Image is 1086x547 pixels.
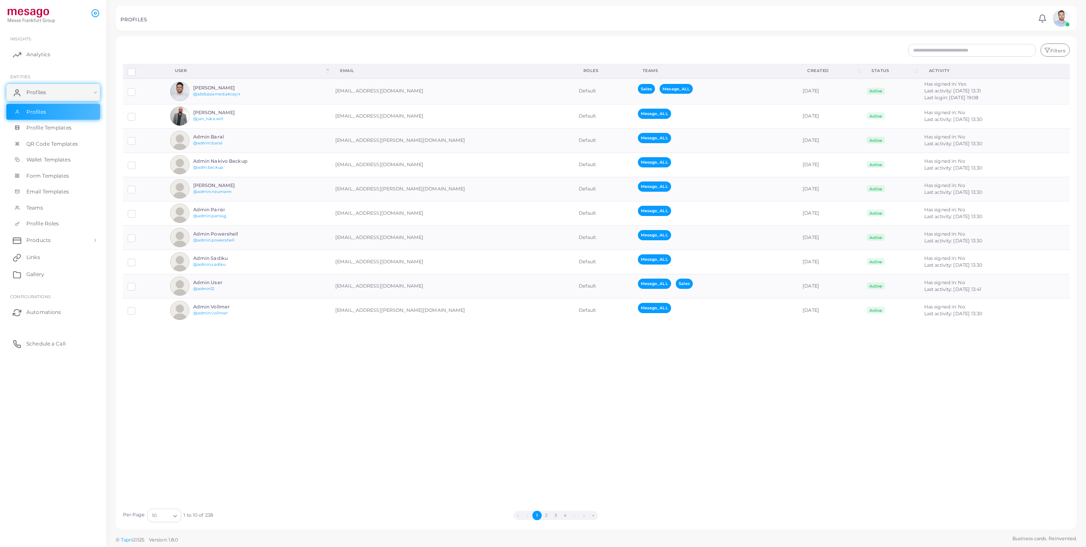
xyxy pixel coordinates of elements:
span: Active [867,282,885,289]
h6: [PERSON_NAME] [193,183,256,188]
img: avatar [170,131,189,150]
span: Profile Templates [26,124,71,132]
span: 10 [152,512,157,521]
a: QR Code Templates [6,136,100,152]
td: [DATE] [798,128,862,153]
span: Analytics [26,51,50,58]
a: avatar [1050,10,1072,27]
span: Has signed in: No [924,109,965,115]
span: Last activity: [DATE] 13:30 [924,116,982,122]
span: Mesago_ALL [638,303,671,313]
span: Profiles [26,89,46,96]
span: ENTITIES [10,74,30,79]
button: Go to page 4 [560,511,570,520]
td: [EMAIL_ADDRESS][DOMAIN_NAME] [331,104,574,128]
button: Go to page 2 [542,511,551,520]
a: @jan_luka.will [193,116,224,121]
span: Last activity: [DATE] 13:30 [924,189,982,195]
span: Last activity: [DATE] 13:41 [924,286,981,292]
span: Last activity: [DATE] 13:31 [924,88,981,94]
a: Teams [6,200,100,216]
label: Per Page [123,512,145,518]
a: Profile Templates [6,120,100,136]
span: Has signed in: No [924,207,965,213]
div: Status [872,68,913,74]
span: Products [26,236,51,244]
span: Business cards. Reinvented. [1012,535,1077,542]
td: [EMAIL_ADDRESS][PERSON_NAME][DOMAIN_NAME] [331,298,574,322]
span: Active [867,137,885,144]
a: Products [6,232,100,249]
a: Tapni [121,537,134,543]
span: Last activity: [DATE] 13:30 [924,262,982,268]
span: Has signed in: No [924,255,965,261]
button: Go to page 1 [532,511,542,520]
img: avatar [170,82,189,101]
img: logo [8,8,55,24]
span: 2025 [133,536,144,544]
a: Links [6,249,100,266]
span: Mesago_ALL [638,109,671,118]
td: [DATE] [798,298,862,322]
a: @admin.powershell [193,238,235,242]
span: Mesago_ALL [660,84,693,94]
span: Automations [26,308,61,316]
span: Active [867,307,885,314]
a: @admin.parisig [193,213,226,218]
span: Configurations [10,294,51,299]
th: Action [1037,64,1070,78]
span: Has signed in: No [924,182,965,188]
h6: Admin Parisi [193,207,256,213]
span: Profile Roles [26,220,59,227]
img: avatar [170,252,189,271]
span: INSIGHTS [10,36,31,41]
span: Has signed in: No [924,231,965,237]
td: [EMAIL_ADDRESS][DOMAIN_NAME] [331,225,574,250]
img: avatar [170,204,189,223]
div: Search for option [147,509,181,522]
span: 1 to 10 of 238 [183,512,213,519]
td: Default [574,78,633,104]
h6: [PERSON_NAME] [193,85,256,91]
td: Default [574,153,633,177]
span: Sales [638,84,655,94]
a: Profiles [6,84,100,101]
td: Default [574,177,633,201]
span: Wallet Templates [26,156,71,164]
span: Last activity: [DATE] 13:30 [924,238,982,244]
span: Email Templates [26,188,69,196]
img: avatar [170,228,189,247]
td: [DATE] [798,153,862,177]
a: Profiles [6,104,100,120]
button: Go to next page [579,511,589,520]
td: [DATE] [798,250,862,274]
span: Last login: [DATE] 19:08 [924,95,979,101]
div: Roles [583,68,624,74]
span: Form Templates [26,172,69,180]
a: @admin.vollmer [193,311,228,315]
span: Has signed in: No [924,304,965,310]
td: Default [574,201,633,225]
td: Default [574,250,633,274]
td: [DATE] [798,274,862,298]
span: Version: 1.8.0 [149,537,178,543]
span: Has signed in: No [924,279,965,285]
span: Last activity: [DATE] 13:30 [924,141,982,147]
span: Mesago_ALL [638,181,671,191]
td: Default [574,104,633,128]
ul: Pagination [213,511,898,520]
span: Has signed in: No [924,158,965,164]
a: @adm.backup [193,165,223,170]
span: Has signed in: Yes [924,81,966,87]
span: Last activity: [DATE] 13:30 [924,213,982,219]
td: [DATE] [798,201,862,225]
td: [EMAIL_ADDRESS][DOMAIN_NAME] [331,274,574,298]
span: Active [867,185,885,192]
img: avatar [170,107,189,126]
td: Default [574,128,633,153]
img: avatar [170,155,189,174]
a: @abdussamed.akcayir [193,92,240,96]
td: [DATE] [798,78,862,104]
span: QR Code Templates [26,140,78,148]
img: avatar [170,179,189,199]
